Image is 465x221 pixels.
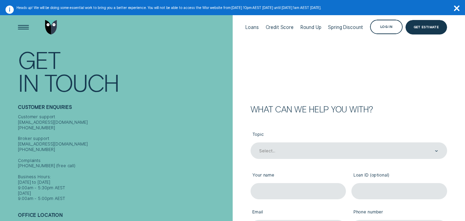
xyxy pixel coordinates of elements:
[370,20,403,34] button: Log in
[18,104,230,114] h2: Customer Enquiries
[16,20,31,35] button: Open Menu
[245,24,258,30] div: Loans
[328,11,363,44] a: Spring Discount
[259,148,275,154] div: Select...
[266,11,294,44] a: Credit Score
[405,20,447,35] a: Get Estimate
[245,11,258,44] a: Loans
[300,24,321,30] div: Round Up
[251,105,447,113] h2: What can we help you with?
[44,71,119,93] div: Touch
[351,205,447,220] label: Phone number
[18,71,39,93] div: In
[351,168,447,183] label: Loan ID (optional)
[18,48,60,71] div: Get
[251,168,346,183] label: Your name
[18,48,230,93] h1: Get In Touch
[328,24,363,30] div: Spring Discount
[251,205,346,220] label: Email
[44,11,59,44] a: Go to home page
[251,127,447,142] label: Topic
[18,114,230,201] div: Customer support [EMAIL_ADDRESS][DOMAIN_NAME] [PHONE_NUMBER] Broker support [EMAIL_ADDRESS][DOMAI...
[266,24,294,30] div: Credit Score
[300,11,321,44] a: Round Up
[45,20,57,35] img: Wisr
